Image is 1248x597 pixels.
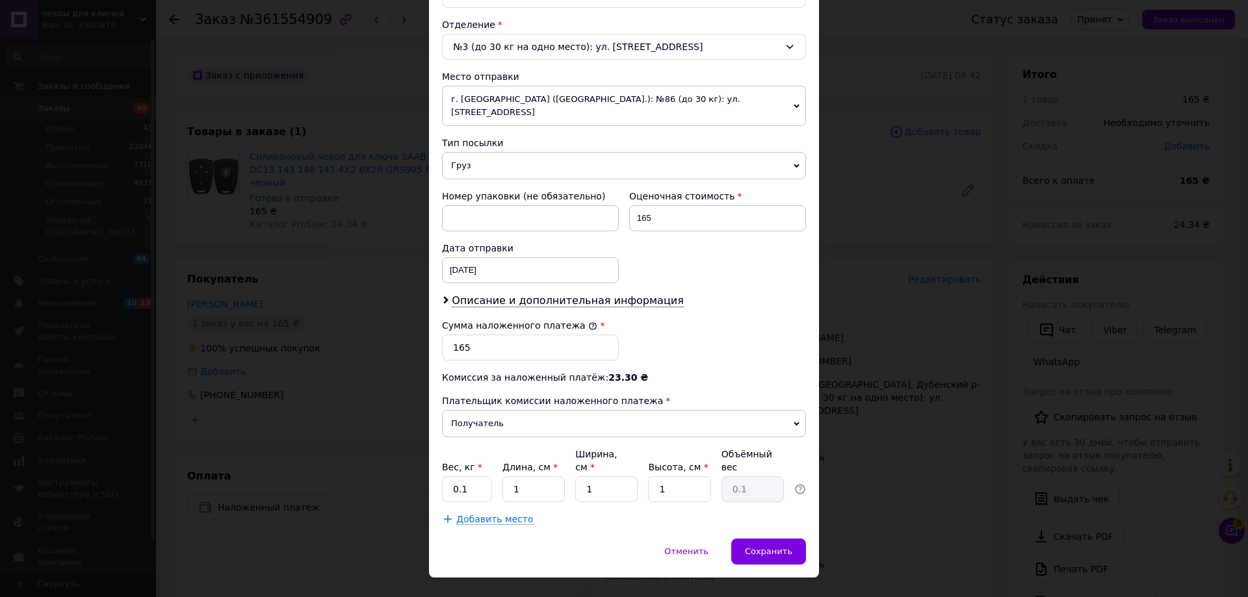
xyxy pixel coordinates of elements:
[502,462,558,472] label: Длина, см
[608,372,648,383] span: 23.30 ₴
[575,449,617,472] label: Ширина, см
[452,294,684,307] span: Описание и дополнительная информация
[442,462,482,472] label: Вес, кг
[442,320,597,331] label: Сумма наложенного платежа
[442,138,503,148] span: Тип посылки
[721,448,784,474] div: Объёмный вес
[442,34,806,60] div: №3 (до 30 кг на одно место): ул. [STREET_ADDRESS]
[442,371,806,384] div: Комиссия за наложенный платёж:
[745,546,792,556] span: Сохранить
[629,190,806,203] div: Оценочная стоимость
[442,71,519,82] span: Место отправки
[442,242,619,255] div: Дата отправки
[442,190,619,203] div: Номер упаковки (не обязательно)
[664,546,708,556] span: Отменить
[442,410,806,437] span: Получатель
[648,462,708,472] label: Высота, см
[442,18,806,31] div: Отделение
[456,514,534,525] span: Добавить место
[442,152,806,179] span: Груз
[442,86,806,126] span: г. [GEOGRAPHIC_DATA] ([GEOGRAPHIC_DATA].): №86 (до 30 кг): ул. [STREET_ADDRESS]
[442,396,663,406] span: Плательщик комиссии наложенного платежа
